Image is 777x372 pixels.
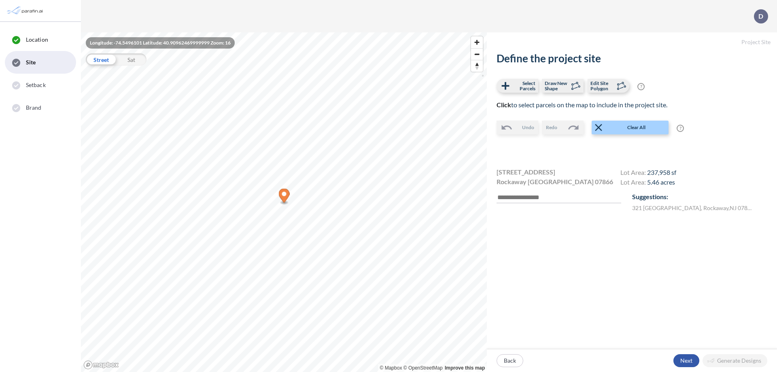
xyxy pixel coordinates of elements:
[620,168,676,178] h4: Lot Area:
[497,177,613,187] span: Rockaway [GEOGRAPHIC_DATA] 07866
[445,365,485,371] a: Improve this map
[86,37,235,49] div: Longitude: -74.5496101 Latitude: 40.90962469999999 Zoom: 16
[542,121,584,134] button: Redo
[26,81,46,89] span: Setback
[26,58,36,66] span: Site
[673,354,699,367] button: Next
[81,32,487,372] canvas: Map
[26,104,42,112] span: Brand
[546,124,557,131] span: Redo
[83,360,119,370] a: Mapbox homepage
[647,178,675,186] span: 5.46 acres
[632,192,767,202] p: Suggestions:
[620,178,676,188] h4: Lot Area:
[86,53,116,66] div: Street
[504,357,516,365] p: Back
[590,81,614,91] span: Edit Site Polygon
[26,36,48,44] span: Location
[403,365,443,371] a: OpenStreetMap
[279,189,290,205] div: Map marker
[647,168,676,176] span: 237,958 sf
[497,354,523,367] button: Back
[677,125,684,132] span: ?
[512,81,535,91] span: Select Parcels
[637,83,645,90] span: ?
[497,52,767,65] h2: Define the project site
[497,167,555,177] span: [STREET_ADDRESS]
[380,365,402,371] a: Mapbox
[487,32,777,52] h5: Project Site
[471,49,483,60] span: Zoom out
[497,121,538,134] button: Undo
[497,101,667,108] span: to select parcels on the map to include in the project site.
[6,3,45,18] img: Parafin
[592,121,669,134] button: Clear All
[605,124,668,131] span: Clear All
[471,48,483,60] button: Zoom out
[522,124,534,131] span: Undo
[116,53,146,66] div: Sat
[632,204,754,212] label: 321 [GEOGRAPHIC_DATA] , Rockaway , NJ 07866 , US
[471,60,483,72] button: Reset bearing to north
[471,36,483,48] button: Zoom in
[497,101,511,108] b: Click
[758,13,763,20] p: D
[545,81,569,91] span: Draw New Shape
